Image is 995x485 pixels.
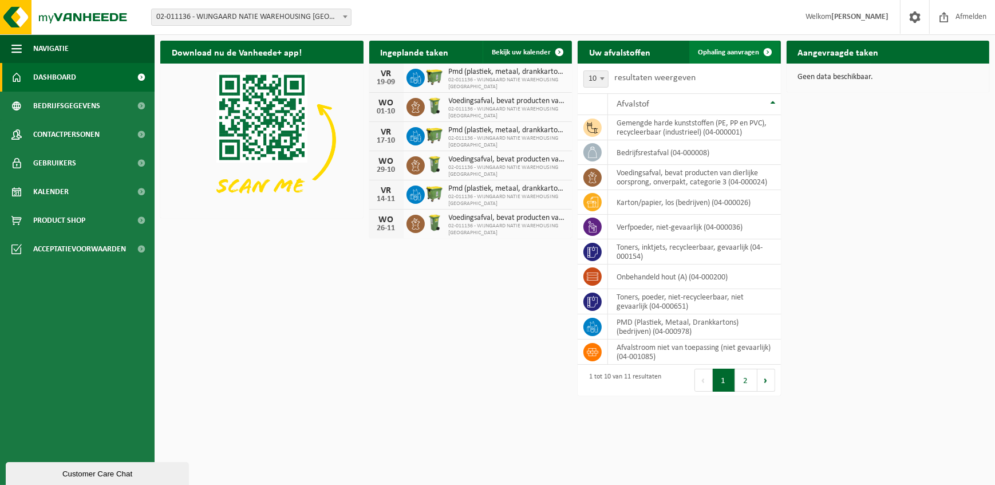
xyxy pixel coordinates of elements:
span: Kalender [33,178,69,206]
div: 17-10 [375,137,398,145]
div: VR [375,186,398,195]
div: WO [375,157,398,166]
span: 10 [583,70,609,88]
span: Product Shop [33,206,85,235]
img: WB-1100-HPE-GN-50 [425,67,444,86]
span: 02-011136 - WIJNGAARD NATIE WAREHOUSING [GEOGRAPHIC_DATA] [449,77,567,90]
h2: Download nu de Vanheede+ app! [160,41,313,63]
span: Voedingsafval, bevat producten van dierlijke oorsprong, onverpakt, categorie 3 [449,97,567,106]
span: Voedingsafval, bevat producten van dierlijke oorsprong, onverpakt, categorie 3 [449,155,567,164]
span: 02-011136 - WIJNGAARD NATIE WAREHOUSING [GEOGRAPHIC_DATA] [449,135,567,149]
button: 1 [713,369,735,392]
a: Bekijk uw kalender [483,41,571,64]
iframe: chat widget [6,460,191,485]
td: onbehandeld hout (A) (04-000200) [608,265,781,289]
span: Contactpersonen [33,120,100,149]
div: 14-11 [375,195,398,203]
span: Acceptatievoorwaarden [33,235,126,263]
img: WB-0140-HPE-GN-50 [425,155,444,174]
img: WB-0140-HPE-GN-50 [425,96,444,116]
span: Navigatie [33,34,69,63]
div: WO [375,215,398,224]
div: 19-09 [375,78,398,86]
span: Pmd (plastiek, metaal, drankkartons) (bedrijven) [449,126,567,135]
td: afvalstroom niet van toepassing (niet gevaarlijk) (04-001085) [608,340,781,365]
p: Geen data beschikbaar. [798,73,978,81]
img: WB-1100-HPE-GN-50 [425,125,444,145]
span: Dashboard [33,63,76,92]
div: VR [375,69,398,78]
span: Pmd (plastiek, metaal, drankkartons) (bedrijven) [449,184,567,194]
span: 02-011136 - WIJNGAARD NATIE WAREHOUSING [GEOGRAPHIC_DATA] [449,106,567,120]
h2: Ingeplande taken [369,41,460,63]
span: Pmd (plastiek, metaal, drankkartons) (bedrijven) [449,68,567,77]
img: WB-0140-HPE-GN-50 [425,213,444,232]
img: Download de VHEPlus App [160,64,364,216]
td: toners, inktjets, recycleerbaar, gevaarlijk (04-000154) [608,239,781,265]
span: Bekijk uw kalender [492,49,551,56]
strong: [PERSON_NAME] [831,13,889,21]
span: 02-011136 - WIJNGAARD NATIE WAREHOUSING NV - KALLO [151,9,352,26]
span: Voedingsafval, bevat producten van dierlijke oorsprong, onverpakt, categorie 3 [449,214,567,223]
a: Ophaling aanvragen [689,41,780,64]
span: 02-011136 - WIJNGAARD NATIE WAREHOUSING NV - KALLO [152,9,351,25]
div: WO [375,98,398,108]
td: karton/papier, los (bedrijven) (04-000026) [608,190,781,215]
span: Afvalstof [617,100,649,109]
td: verfpoeder, niet-gevaarlijk (04-000036) [608,215,781,239]
span: 02-011136 - WIJNGAARD NATIE WAREHOUSING [GEOGRAPHIC_DATA] [449,223,567,236]
button: Previous [694,369,713,392]
span: 02-011136 - WIJNGAARD NATIE WAREHOUSING [GEOGRAPHIC_DATA] [449,194,567,207]
button: Next [757,369,775,392]
span: Bedrijfsgegevens [33,92,100,120]
h2: Uw afvalstoffen [578,41,662,63]
div: VR [375,128,398,137]
td: bedrijfsrestafval (04-000008) [608,140,781,165]
h2: Aangevraagde taken [787,41,890,63]
div: 29-10 [375,166,398,174]
div: 26-11 [375,224,398,232]
td: gemengde harde kunststoffen (PE, PP en PVC), recycleerbaar (industrieel) (04-000001) [608,115,781,140]
span: 02-011136 - WIJNGAARD NATIE WAREHOUSING [GEOGRAPHIC_DATA] [449,164,567,178]
td: voedingsafval, bevat producten van dierlijke oorsprong, onverpakt, categorie 3 (04-000024) [608,165,781,190]
img: WB-1100-HPE-GN-50 [425,184,444,203]
div: 1 tot 10 van 11 resultaten [583,368,661,393]
span: 10 [584,71,608,87]
span: Gebruikers [33,149,76,178]
div: 01-10 [375,108,398,116]
button: 2 [735,369,757,392]
span: Ophaling aanvragen [698,49,760,56]
td: toners, poeder, niet-recycleerbaar, niet gevaarlijk (04-000651) [608,289,781,314]
label: resultaten weergeven [614,73,696,82]
td: PMD (Plastiek, Metaal, Drankkartons) (bedrijven) (04-000978) [608,314,781,340]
